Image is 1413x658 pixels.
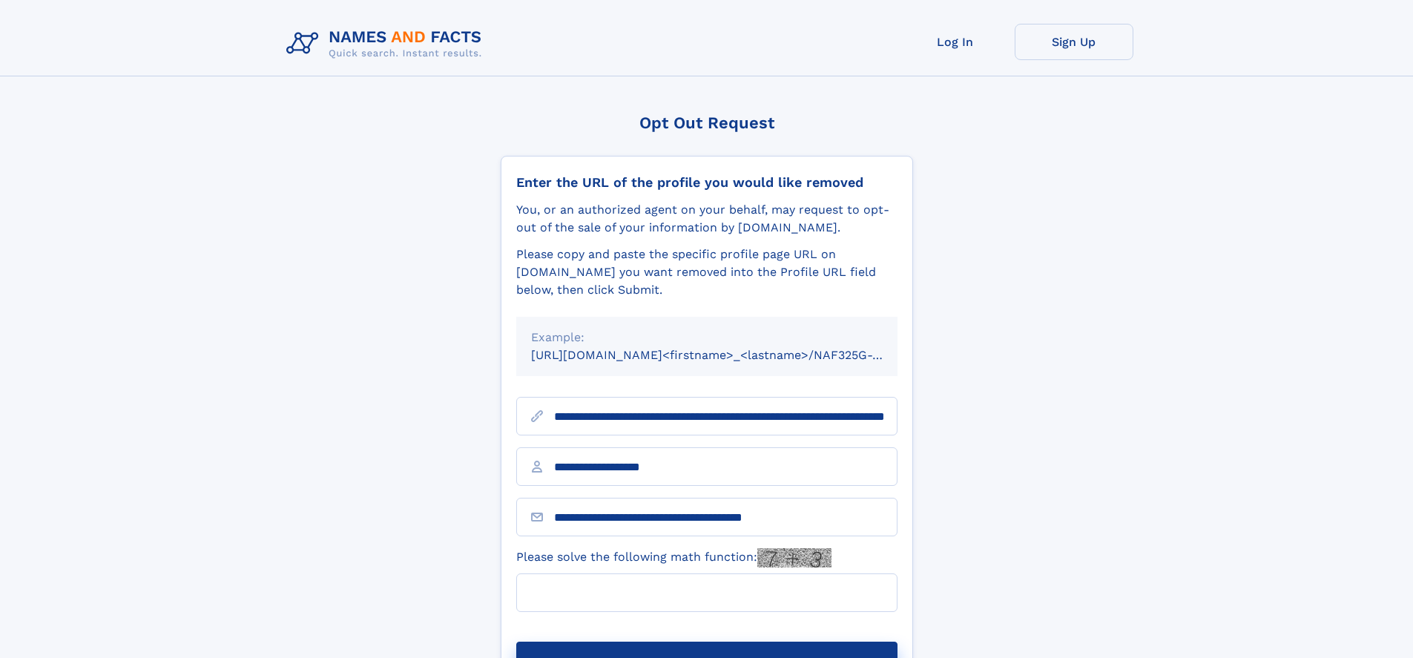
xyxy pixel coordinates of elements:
div: Please copy and paste the specific profile page URL on [DOMAIN_NAME] you want removed into the Pr... [516,246,897,299]
label: Please solve the following math function: [516,548,831,567]
a: Sign Up [1015,24,1133,60]
img: Logo Names and Facts [280,24,494,64]
div: Opt Out Request [501,113,913,132]
div: Example: [531,329,883,346]
a: Log In [896,24,1015,60]
div: You, or an authorized agent on your behalf, may request to opt-out of the sale of your informatio... [516,201,897,237]
small: [URL][DOMAIN_NAME]<firstname>_<lastname>/NAF325G-xxxxxxxx [531,348,926,362]
div: Enter the URL of the profile you would like removed [516,174,897,191]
